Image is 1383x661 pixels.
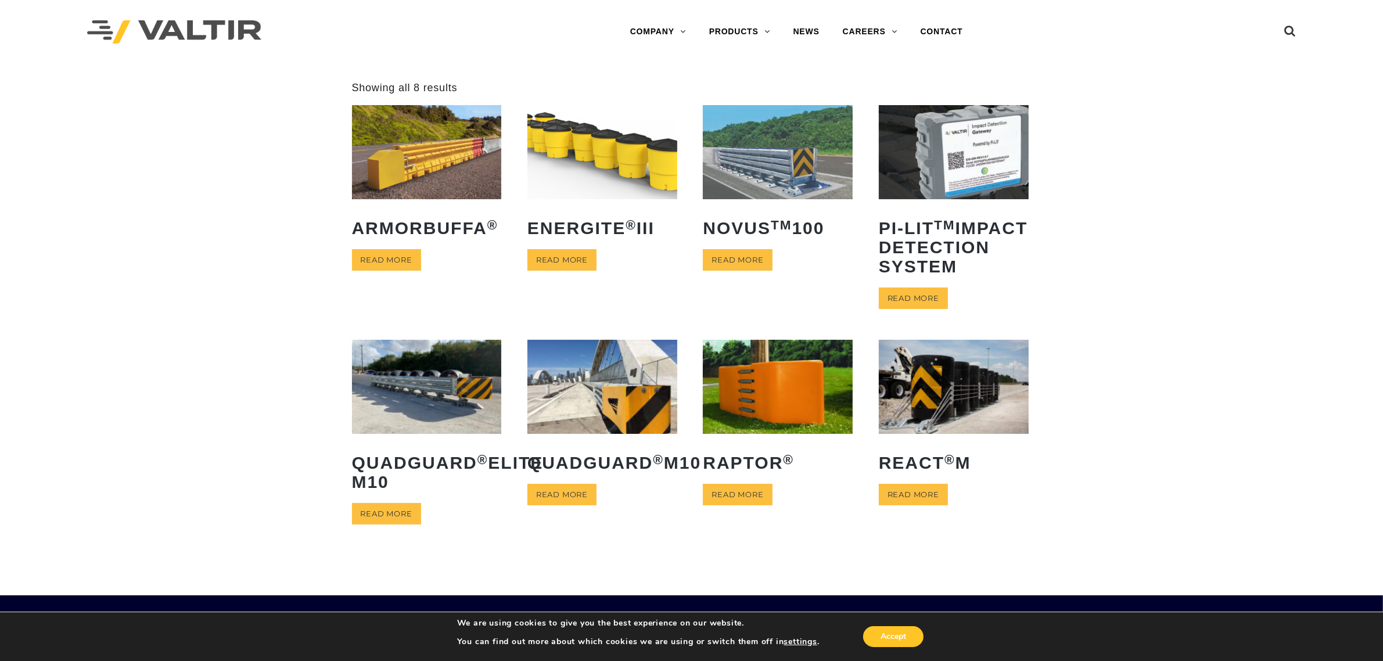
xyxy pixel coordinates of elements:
[477,452,488,467] sup: ®
[527,340,677,480] a: QuadGuard®M10
[619,20,698,44] a: COMPANY
[934,218,955,232] sup: TM
[87,20,261,44] img: Valtir
[944,452,955,467] sup: ®
[703,340,853,480] a: RAPTOR®
[782,20,831,44] a: NEWS
[703,484,772,505] a: Read more about “RAPTOR®”
[879,288,948,309] a: Read more about “PI-LITTM Impact Detection System”
[863,626,924,647] button: Accept
[352,105,502,246] a: ArmorBuffa®
[784,637,817,647] button: settings
[457,637,820,647] p: You can find out more about which cookies we are using or switch them off in .
[784,452,795,467] sup: ®
[879,340,1029,480] a: REACT®M
[352,340,502,500] a: QuadGuard®Elite M10
[703,210,853,246] h2: NOVUS 100
[352,81,458,95] p: Showing all 8 results
[879,105,1029,284] a: PI-LITTMImpact Detection System
[626,218,637,232] sup: ®
[457,618,820,628] p: We are using cookies to give you the best experience on our website.
[653,452,664,467] sup: ®
[352,210,502,246] h2: ArmorBuffa
[879,444,1029,481] h2: REACT M
[703,444,853,481] h2: RAPTOR
[527,249,597,271] a: Read more about “ENERGITE® III”
[698,20,782,44] a: PRODUCTS
[527,210,677,246] h2: ENERGITE III
[352,249,421,271] a: Read more about “ArmorBuffa®”
[527,484,597,505] a: Read more about “QuadGuard® M10”
[771,218,792,232] sup: TM
[487,218,498,232] sup: ®
[352,444,502,500] h2: QuadGuard Elite M10
[879,484,948,505] a: Read more about “REACT® M”
[527,444,677,481] h2: QuadGuard M10
[703,105,853,246] a: NOVUSTM100
[703,249,772,271] a: Read more about “NOVUSTM 100”
[909,20,975,44] a: CONTACT
[527,105,677,246] a: ENERGITE®III
[352,503,421,525] a: Read more about “QuadGuard® Elite M10”
[831,20,909,44] a: CAREERS
[879,210,1029,285] h2: PI-LIT Impact Detection System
